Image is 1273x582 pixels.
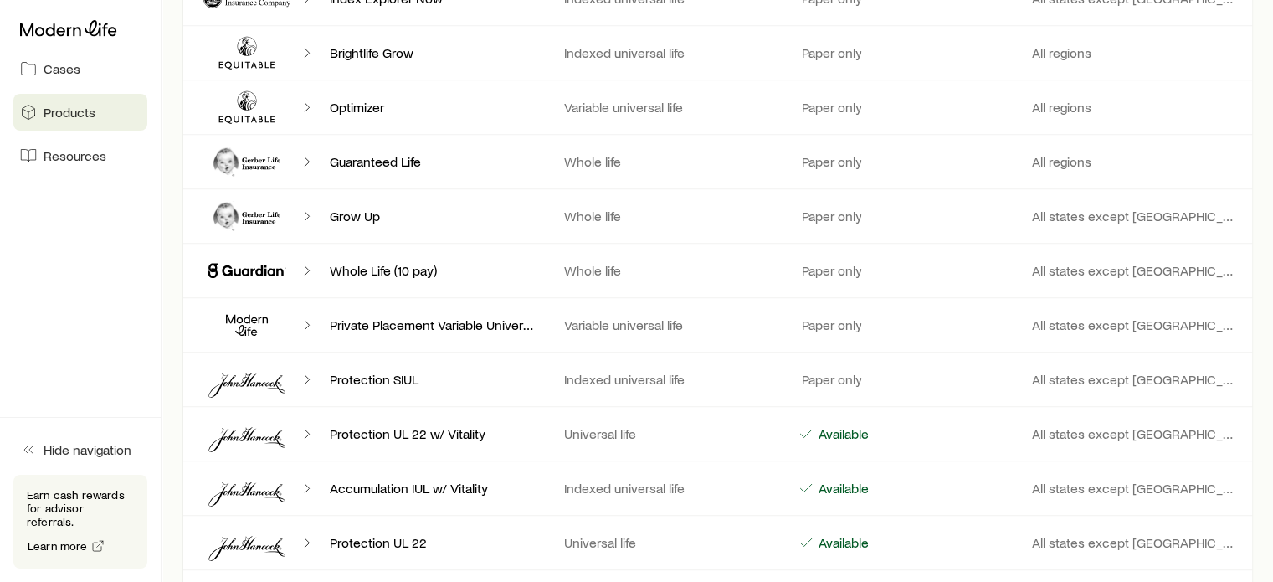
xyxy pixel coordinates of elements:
[330,262,537,279] p: Whole Life (10 pay)
[13,431,147,468] button: Hide navigation
[330,480,537,497] p: Accumulation IUL w/ Vitality
[798,153,861,170] p: Paper only
[1032,480,1240,497] p: All states except [GEOGRAPHIC_DATA]
[1032,534,1240,551] p: All states except [GEOGRAPHIC_DATA]
[330,99,537,116] p: Optimizer
[564,99,772,116] p: Variable universal life
[1032,371,1240,388] p: All states except [GEOGRAPHIC_DATA]
[814,480,868,497] p: Available
[1032,208,1240,224] p: All states except [GEOGRAPHIC_DATA]
[564,44,772,61] p: Indexed universal life
[44,441,131,458] span: Hide navigation
[1032,262,1240,279] p: All states except [GEOGRAPHIC_DATA]
[564,208,772,224] p: Whole life
[798,208,861,224] p: Paper only
[330,534,537,551] p: Protection UL 22
[798,262,861,279] p: Paper only
[564,371,772,388] p: Indexed universal life
[13,50,147,87] a: Cases
[814,534,868,551] p: Available
[27,488,134,528] p: Earn cash rewards for advisor referrals.
[798,317,861,333] p: Paper only
[564,262,772,279] p: Whole life
[1032,317,1240,333] p: All states except [GEOGRAPHIC_DATA]
[1032,99,1240,116] p: All regions
[564,425,772,442] p: Universal life
[1032,44,1240,61] p: All regions
[330,44,537,61] p: Brightlife Grow
[44,147,106,164] span: Resources
[564,534,772,551] p: Universal life
[44,104,95,121] span: Products
[330,425,537,442] p: Protection UL 22 w/ Vitality
[798,371,861,388] p: Paper only
[13,94,147,131] a: Products
[564,480,772,497] p: Indexed universal life
[13,137,147,174] a: Resources
[330,371,537,388] p: Protection SIUL
[330,317,537,333] p: Private Placement Variable Universal Life
[44,60,80,77] span: Cases
[564,153,772,170] p: Whole life
[564,317,772,333] p: Variable universal life
[798,44,861,61] p: Paper only
[1032,153,1240,170] p: All regions
[814,425,868,442] p: Available
[13,475,147,569] div: Earn cash rewards for advisor referrals.Learn more
[330,208,537,224] p: Grow Up
[798,99,861,116] p: Paper only
[330,153,537,170] p: Guaranteed Life
[1032,425,1240,442] p: All states except [GEOGRAPHIC_DATA]
[28,540,88,552] span: Learn more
